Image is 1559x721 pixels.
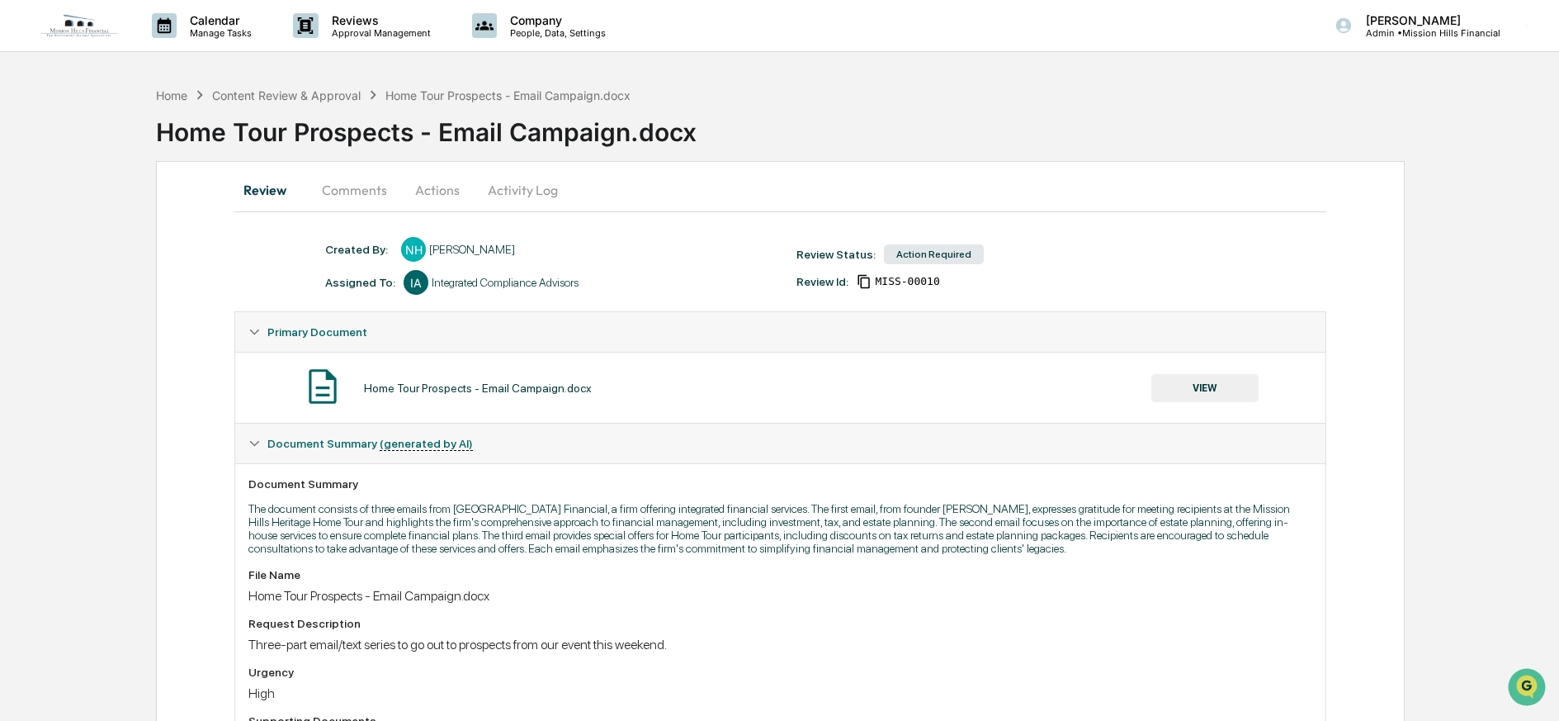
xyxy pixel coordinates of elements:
div: Home Tour Prospects - Email Campaign.docx [364,382,592,395]
button: Actions [400,170,475,210]
button: Comments [309,170,400,210]
span: Primary Document [267,325,367,339]
button: Review [234,170,309,210]
div: Document Summary (generated by AI) [235,424,1325,463]
div: Home [156,88,187,102]
div: We're available if you need us! [56,143,209,156]
a: 🗄️Attestations [113,202,211,231]
div: 🔎 [17,241,30,254]
div: NH [401,237,426,262]
div: Assigned To: [325,276,395,289]
div: Document Summary [248,477,1311,491]
p: The document consists of three emails from [GEOGRAPHIC_DATA] Financial, a firm offering integrate... [248,502,1311,555]
a: Powered byPylon [116,279,200,292]
div: Three-part email/text series to go out to prospects from our event this weekend. [248,637,1311,652]
div: Created By: ‎ ‎ [325,243,393,256]
div: Start new chat [56,126,271,143]
p: Company [497,13,614,27]
span: Document Summary [267,437,473,450]
span: 226ac3da-3ca5-4a41-91cb-f3896747d83c [875,275,939,288]
p: People, Data, Settings [497,27,614,39]
div: Primary Document [235,312,1325,352]
p: Reviews [319,13,439,27]
a: 🔎Data Lookup [10,233,111,263]
div: 🖐️ [17,210,30,223]
p: Approval Management [319,27,439,39]
u: (generated by AI) [380,437,473,451]
div: Action Required [884,244,984,264]
button: VIEW [1151,374,1259,402]
div: Home Tour Prospects - Email Campaign.docx [385,88,631,102]
div: Primary Document [235,352,1325,423]
div: [PERSON_NAME] [429,243,515,256]
img: 1746055101610-c473b297-6a78-478c-a979-82029cc54cd1 [17,126,46,156]
p: [PERSON_NAME] [1353,13,1500,27]
div: secondary tabs example [234,170,1325,210]
div: Integrated Compliance Advisors [432,276,579,289]
span: Pylon [164,280,200,292]
div: Home Tour Prospects - Email Campaign.docx [156,104,1559,147]
div: Urgency [248,666,1311,679]
button: Start new chat [281,131,300,151]
span: Attestations [136,208,205,225]
span: Preclearance [33,208,106,225]
button: Activity Log [475,170,571,210]
span: Data Lookup [33,240,104,256]
p: Admin • Mission Hills Financial [1353,27,1500,39]
img: Document Icon [302,366,343,407]
img: logo [40,13,119,38]
a: 🖐️Preclearance [10,202,113,231]
div: Home Tour Prospects - Email Campaign.docx [248,588,1311,604]
iframe: Open customer support [1506,666,1551,711]
div: IA [404,270,428,295]
div: 🗄️ [120,210,133,223]
div: Content Review & Approval [212,88,361,102]
p: How can we help? [17,35,300,61]
div: File Name [248,568,1311,581]
div: Request Description [248,617,1311,630]
div: Review Id: [796,275,848,288]
div: High [248,685,1311,701]
p: Manage Tasks [177,27,260,39]
div: Review Status: [796,248,876,261]
p: Calendar [177,13,260,27]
